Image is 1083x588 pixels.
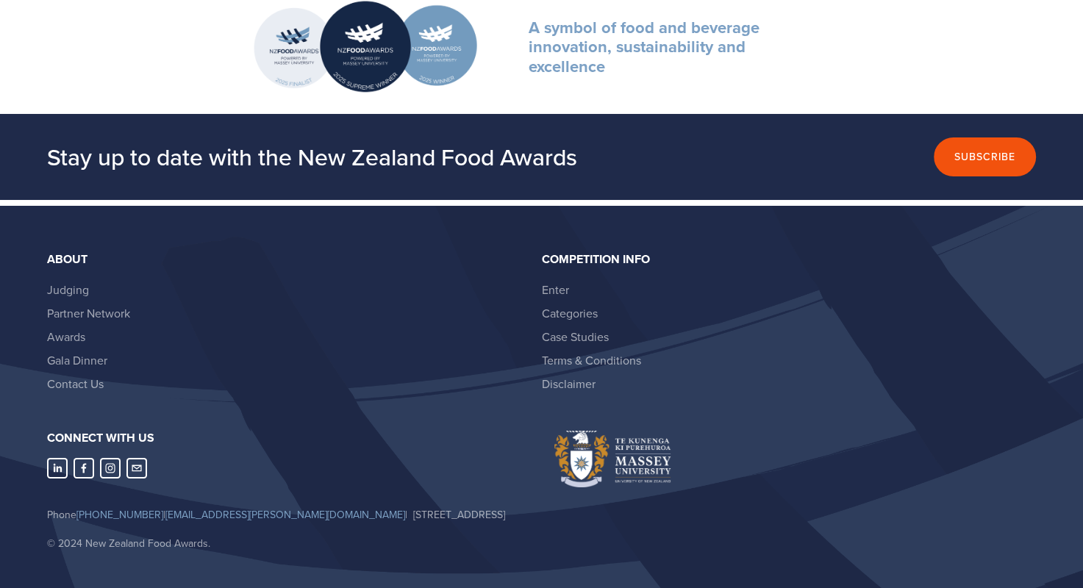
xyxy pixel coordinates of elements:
a: Awards [47,329,85,345]
a: LinkedIn [47,458,68,478]
a: Instagram [100,458,121,478]
a: Disclaimer [542,376,596,392]
a: Categories [542,305,598,321]
div: About [47,253,529,266]
p: © 2024 New Zealand Food Awards. [47,534,529,553]
p: Phone | | [STREET_ADDRESS] [47,506,529,524]
a: Case Studies [542,329,609,345]
strong: A symbol of food and beverage innovation, sustainability and excellence [529,15,764,78]
a: Judging [47,282,89,298]
div: Competition Info [542,253,1024,266]
a: [EMAIL_ADDRESS][PERSON_NAME][DOMAIN_NAME] [165,507,405,522]
a: Abbie Harris [74,458,94,478]
a: Terms & Conditions [542,352,641,368]
h3: Connect with us [47,431,529,445]
a: [PHONE_NUMBER] [76,507,163,522]
a: Partner Network [47,305,130,321]
h2: Stay up to date with the New Zealand Food Awards [47,142,698,171]
a: nzfoodawards@massey.ac.nz [126,458,147,478]
a: Enter [542,282,569,298]
button: Subscribe [934,137,1036,176]
a: Gala Dinner [47,352,107,368]
a: Contact Us [47,376,104,392]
